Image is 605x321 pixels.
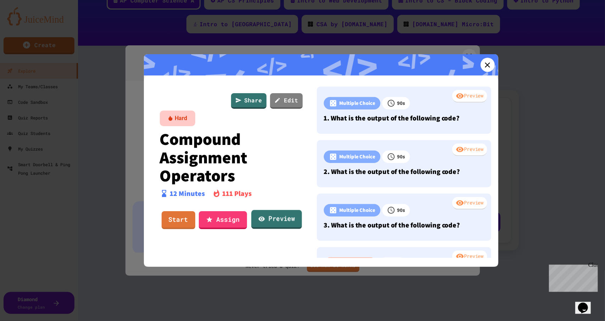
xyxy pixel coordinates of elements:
[223,188,252,199] p: 111 Plays
[175,114,187,123] div: Hard
[397,153,405,160] p: 90 s
[324,167,484,177] p: 2. What is the output of the following code?
[339,206,375,214] p: Multiple Choice
[339,99,375,107] p: Multiple Choice
[452,90,487,103] div: Preview
[270,93,303,109] a: Edit
[251,210,302,229] a: Preview
[452,250,487,263] div: Preview
[170,188,205,199] p: 12 Minutes
[452,143,487,156] div: Preview
[397,206,405,214] p: 90 s
[324,113,484,123] p: 1. What is the output of the following code?
[575,293,598,314] iframe: chat widget
[3,3,49,45] div: Chat with us now!Close
[546,262,598,292] iframe: chat widget
[160,130,303,185] p: Compound Assignment Operators
[397,99,405,107] p: 90 s
[162,211,195,229] a: Start
[199,211,247,229] a: Assign
[452,197,487,210] div: Preview
[324,220,484,230] p: 3. What is the output of the following code?
[339,153,375,160] p: Multiple Choice
[231,93,267,109] a: Share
